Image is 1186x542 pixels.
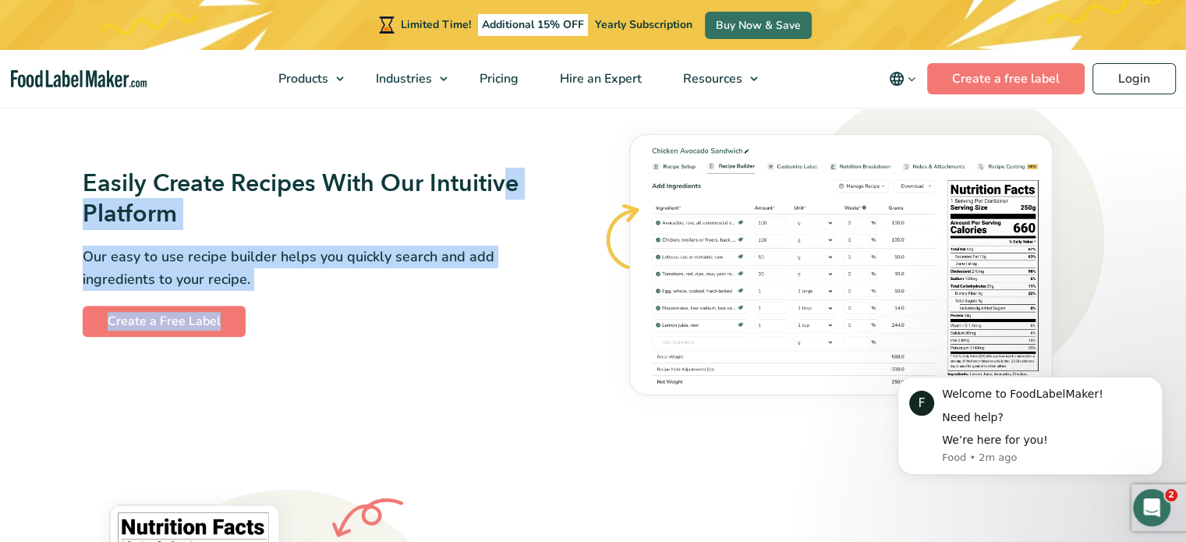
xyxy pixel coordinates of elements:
a: Login [1092,63,1176,94]
span: Pricing [475,70,520,87]
span: Resources [678,70,744,87]
button: Change language [878,63,927,94]
iframe: Intercom live chat [1133,489,1170,526]
a: Pricing [459,50,536,108]
span: Additional 15% OFF [478,14,588,36]
a: Hire an Expert [540,50,659,108]
span: Yearly Subscription [595,17,692,32]
iframe: Intercom notifications message [874,363,1186,484]
a: Products [258,50,352,108]
h3: Easily Create Recipes With Our Intuitive Platform [83,168,534,230]
span: Hire an Expert [555,70,643,87]
span: Products [274,70,330,87]
a: Buy Now & Save [705,12,812,39]
p: Our easy to use recipe builder helps you quickly search and add ingredients to your recipe. [83,246,534,291]
a: Food Label Maker homepage [11,70,147,88]
a: Create a Free Label [83,306,246,337]
span: 2 [1165,489,1177,501]
span: Industries [371,70,434,87]
a: Create a free label [927,63,1085,94]
a: Resources [663,50,766,108]
a: Industries [356,50,455,108]
span: Limited Time! [401,17,471,32]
